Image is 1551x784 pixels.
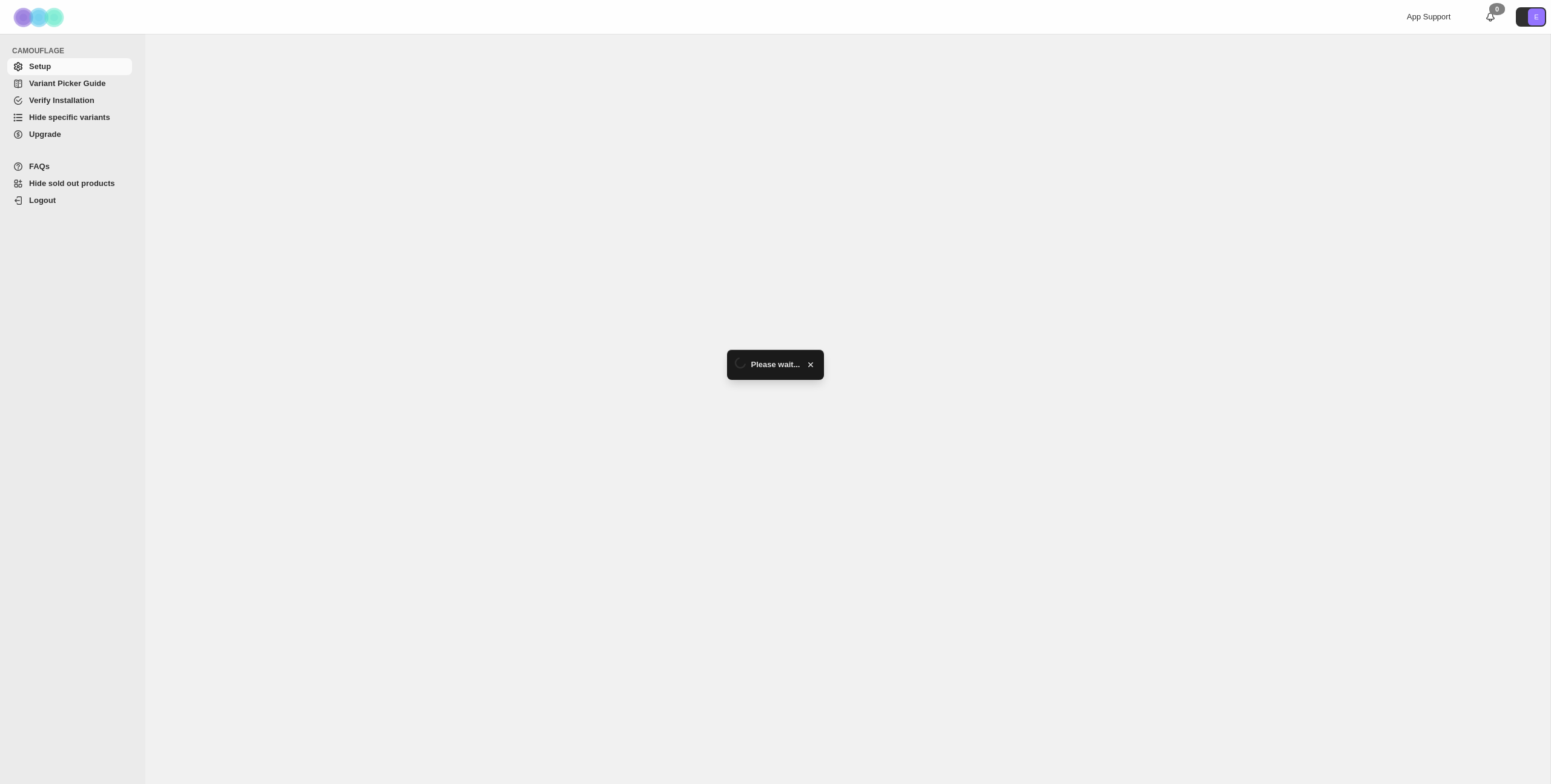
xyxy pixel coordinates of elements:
span: Hide specific variants [29,113,110,122]
span: Verify Installation [29,96,95,105]
a: Logout [7,192,132,209]
a: FAQs [7,158,132,175]
a: Variant Picker Guide [7,75,132,92]
a: Verify Installation [7,92,132,109]
div: 0 [1489,3,1505,15]
text: E [1534,13,1538,21]
span: FAQs [29,162,50,171]
span: Upgrade [29,130,61,139]
a: 0 [1484,11,1496,23]
span: Avatar with initials E [1528,8,1545,25]
img: Camouflage [10,1,70,34]
span: Please wait... [751,359,800,371]
a: Hide sold out products [7,175,132,192]
a: Upgrade [7,126,132,143]
span: App Support [1407,12,1450,21]
a: Setup [7,58,132,75]
button: Avatar with initials E [1516,7,1546,27]
span: CAMOUFLAGE [12,46,137,56]
span: Variant Picker Guide [29,79,105,88]
span: Hide sold out products [29,179,115,188]
span: Setup [29,62,51,71]
span: Logout [29,196,56,205]
a: Hide specific variants [7,109,132,126]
